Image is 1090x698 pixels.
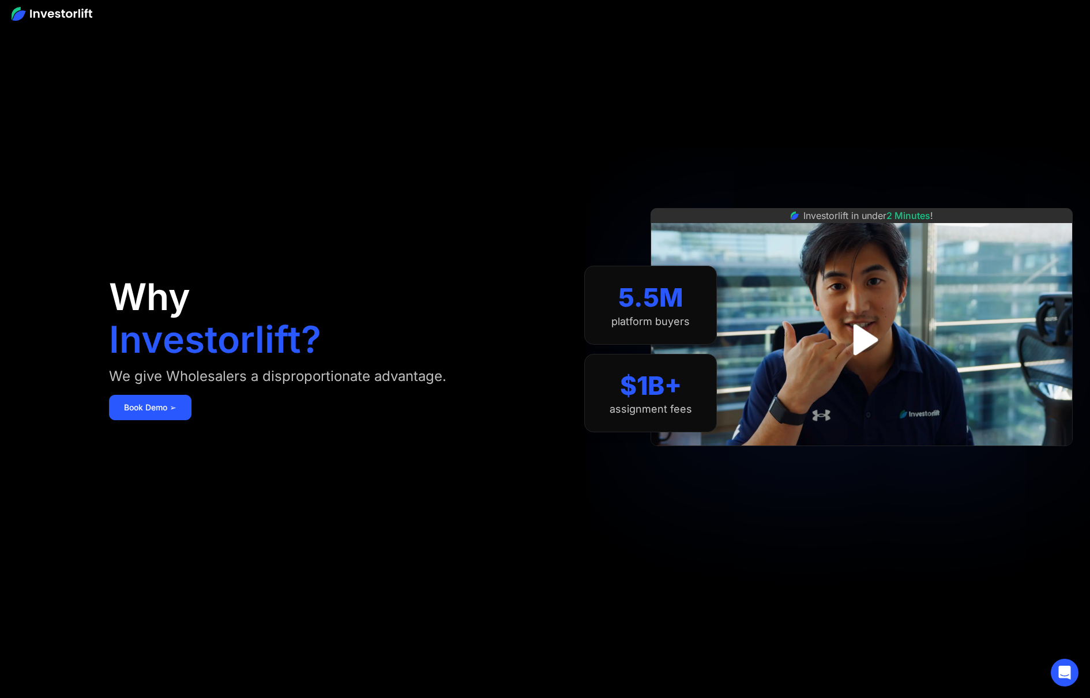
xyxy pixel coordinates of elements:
[836,314,888,365] a: open lightbox
[611,315,690,328] div: platform buyers
[803,209,933,222] div: Investorlift in under !
[109,321,321,358] h1: Investorlift?
[610,403,692,416] div: assignment fees
[620,371,682,401] div: $1B+
[109,278,190,315] h1: Why
[1051,659,1078,686] div: Open Intercom Messenger
[109,395,191,420] a: Book Demo ➢
[886,210,930,221] span: 2 Minutes
[775,452,948,466] iframe: Customer reviews powered by Trustpilot
[618,282,683,313] div: 5.5M
[109,367,446,386] div: We give Wholesalers a disproportionate advantage.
